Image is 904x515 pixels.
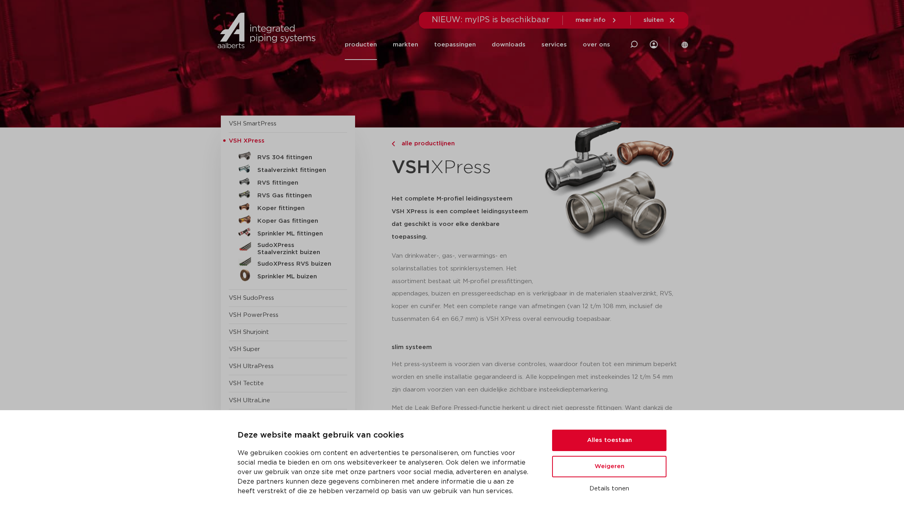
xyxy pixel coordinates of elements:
[257,242,336,256] h5: SudoXPress Staalverzinkt buizen
[392,158,431,177] strong: VSH
[576,17,606,23] span: meer info
[229,121,276,127] a: VSH SmartPress
[257,273,336,280] h5: Sprinkler ML buizen
[229,363,274,369] a: VSH UltraPress
[229,175,347,188] a: RVS fittingen
[583,29,610,60] a: over ons
[229,346,260,352] a: VSH Super
[229,312,278,318] a: VSH PowerPress
[345,29,610,60] nav: Menu
[492,29,525,60] a: downloads
[229,380,264,386] a: VSH Tectite
[257,192,336,199] h5: RVS Gas fittingen
[552,430,666,451] button: Alles toestaan
[643,17,676,24] a: sluiten
[229,269,347,282] a: Sprinkler ML buizen
[229,188,347,201] a: RVS Gas fittingen
[643,17,664,23] span: sluiten
[229,329,269,335] a: VSH Shurjoint
[552,482,666,496] button: Details tonen
[392,139,535,149] a: alle productlijnen
[541,29,567,60] a: services
[238,429,533,442] p: Deze website maakt gebruik van cookies
[229,162,347,175] a: Staalverzinkt fittingen
[257,230,336,237] h5: Sprinkler ML fittingen
[392,250,535,288] p: Van drinkwater-, gas-, verwarmings- en solarinstallaties tot sprinklersystemen. Het assortiment b...
[229,226,347,239] a: Sprinkler ML fittingen
[257,260,336,268] h5: SudoXPress RVS buizen
[257,205,336,212] h5: Koper fittingen
[345,29,377,60] a: producten
[392,152,535,183] h1: XPress
[393,29,418,60] a: markten
[238,448,533,496] p: We gebruiken cookies om content en advertenties te personaliseren, om functies voor social media ...
[392,193,535,243] h5: Het complete M-profiel leidingsysteem VSH XPress is een compleet leidingsysteem dat geschikt is v...
[229,138,265,144] span: VSH XPress
[434,29,476,60] a: toepassingen
[397,141,455,147] span: alle productlijnen
[432,16,550,24] span: NIEUW: myIPS is beschikbaar
[257,179,336,187] h5: RVS fittingen
[257,154,336,161] h5: RVS 304 fittingen
[257,218,336,225] h5: Koper Gas fittingen
[576,17,618,24] a: meer info
[392,402,684,440] p: Met de Leak Before Pressed-functie herkent u direct niet gepresste fittingen. Want dankzij de sli...
[552,456,666,477] button: Weigeren
[229,239,347,256] a: SudoXPress Staalverzinkt buizen
[229,150,347,162] a: RVS 304 fittingen
[229,201,347,213] a: Koper fittingen
[229,295,274,301] a: VSH SudoPress
[392,358,684,396] p: Het press-systeem is voorzien van diverse controles, waardoor fouten tot een minimum beperkt word...
[229,256,347,269] a: SudoXPress RVS buizen
[229,213,347,226] a: Koper Gas fittingen
[392,344,684,350] p: slim systeem
[229,397,270,403] a: VSH UltraLine
[257,167,336,174] h5: Staalverzinkt fittingen
[392,287,684,326] p: appendages, buizen en pressgereedschap en is verkrijgbaar in de materialen staalverzinkt, RVS, ko...
[392,141,395,147] img: chevron-right.svg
